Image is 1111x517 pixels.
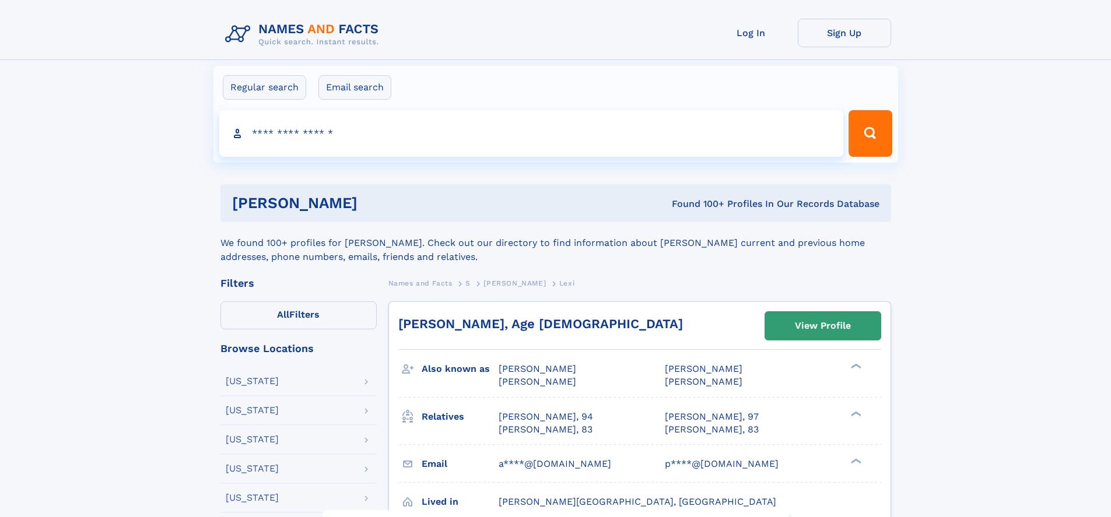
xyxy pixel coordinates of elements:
span: [PERSON_NAME] [665,363,742,374]
a: [PERSON_NAME], 83 [665,423,759,436]
h3: Email [422,454,499,474]
a: [PERSON_NAME], 94 [499,410,593,423]
a: [PERSON_NAME], Age [DEMOGRAPHIC_DATA] [398,316,683,331]
a: View Profile [765,312,881,340]
span: S [465,279,471,287]
a: Log In [705,19,798,47]
div: We found 100+ profiles for [PERSON_NAME]. Check out our directory to find information about [PERS... [220,222,891,264]
div: Filters [220,278,377,289]
a: Names and Facts [388,276,453,290]
a: [PERSON_NAME], 83 [499,423,593,436]
label: Regular search [223,75,306,100]
a: S [465,276,471,290]
a: [PERSON_NAME] [483,276,546,290]
div: View Profile [795,312,851,339]
div: Browse Locations [220,343,377,354]
span: [PERSON_NAME] [499,376,576,387]
button: Search Button [849,110,892,157]
div: ❯ [848,457,862,465]
span: [PERSON_NAME] [665,376,742,387]
span: [PERSON_NAME] [483,279,546,287]
div: Found 100+ Profiles In Our Records Database [514,198,879,210]
span: All [277,309,289,320]
a: [PERSON_NAME], 97 [665,410,759,423]
div: [US_STATE] [226,493,279,502]
input: search input [219,110,844,157]
div: [US_STATE] [226,406,279,415]
a: Sign Up [798,19,891,47]
div: ❯ [848,410,862,417]
label: Email search [318,75,391,100]
h3: Relatives [422,407,499,427]
h1: [PERSON_NAME] [232,196,515,210]
div: [US_STATE] [226,464,279,473]
span: Lexi [559,279,574,287]
div: [US_STATE] [226,435,279,444]
div: [US_STATE] [226,377,279,386]
span: [PERSON_NAME][GEOGRAPHIC_DATA], [GEOGRAPHIC_DATA] [499,496,776,507]
h3: Also known as [422,359,499,379]
label: Filters [220,301,377,329]
h3: Lived in [422,492,499,512]
span: [PERSON_NAME] [499,363,576,374]
div: ❯ [848,363,862,370]
img: Logo Names and Facts [220,19,388,50]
